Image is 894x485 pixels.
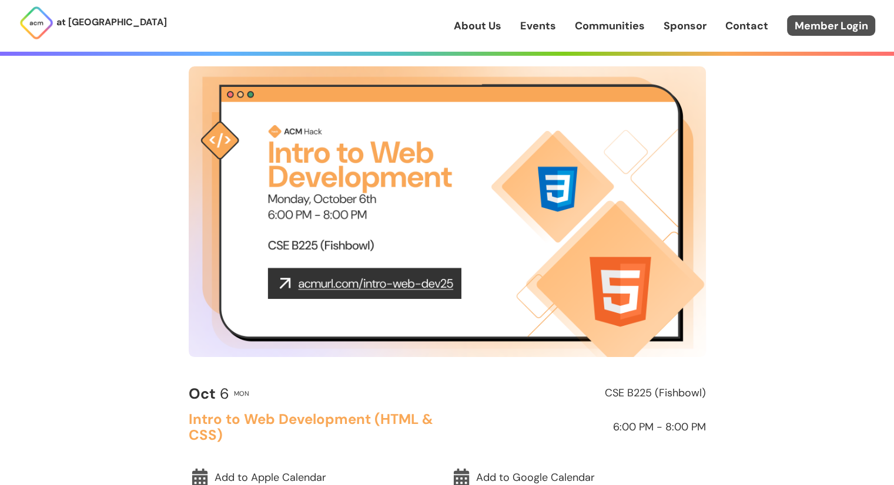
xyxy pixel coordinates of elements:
h2: 6:00 PM - 8:00 PM [453,422,706,433]
a: Sponsor [664,18,707,33]
a: About Us [454,18,501,33]
p: at [GEOGRAPHIC_DATA] [56,15,167,30]
a: Contact [725,18,768,33]
a: at [GEOGRAPHIC_DATA] [19,5,167,41]
h2: 6 [189,386,229,402]
h2: CSE B225 (Fishbowl) [453,388,706,399]
h2: Mon [234,390,249,397]
img: ACM Logo [19,5,54,41]
a: Communities [575,18,645,33]
img: Event Cover Photo [189,66,706,357]
a: Events [520,18,556,33]
a: Member Login [787,15,875,36]
b: Oct [189,384,216,403]
h2: Intro to Web Development (HTML & CSS) [189,412,442,443]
